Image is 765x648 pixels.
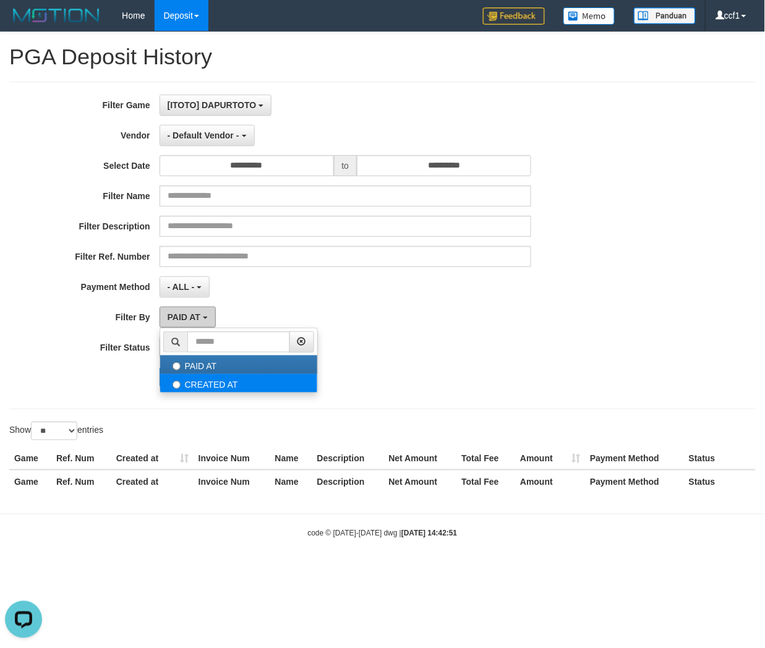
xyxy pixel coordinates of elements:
th: Status [684,470,756,493]
button: - Default Vendor - [160,125,255,146]
span: - Default Vendor - [168,130,239,140]
th: Invoice Num [194,447,270,470]
button: - ALL - [160,276,210,297]
label: PAID AT [160,356,317,374]
th: Game [9,470,51,493]
th: Ref. Num [51,470,111,493]
th: Description [312,447,384,470]
th: Net Amount [384,470,457,493]
span: [ITOTO] DAPURTOTO [168,100,257,110]
label: CREATED AT [160,374,317,393]
th: Name [270,447,312,470]
th: Description [312,470,384,493]
th: Payment Method [585,470,684,493]
th: Amount [515,447,585,470]
button: [ITOTO] DAPURTOTO [160,95,272,116]
strong: [DATE] 14:42:51 [401,529,457,538]
th: Net Amount [384,447,457,470]
th: Status [684,447,756,470]
img: Button%20Memo.svg [563,7,615,25]
img: panduan.png [634,7,696,24]
th: Created at [111,470,194,493]
label: Show entries [9,422,103,440]
input: PAID AT [173,362,181,370]
input: CREATED AT [173,381,181,389]
span: to [334,155,357,176]
th: Total Fee [456,447,515,470]
th: Amount [515,470,585,493]
img: Feedback.jpg [483,7,545,25]
th: Payment Method [585,447,684,470]
th: Total Fee [456,470,515,493]
img: MOTION_logo.png [9,6,103,25]
select: Showentries [31,422,77,440]
th: Invoice Num [194,470,270,493]
th: Name [270,470,312,493]
th: Game [9,447,51,470]
th: Ref. Num [51,447,111,470]
span: PAID AT [168,312,200,322]
button: PAID AT [160,307,216,328]
th: Created at [111,447,194,470]
button: Open LiveChat chat widget [5,5,42,42]
span: - ALL - [168,282,195,292]
h1: PGA Deposit History [9,45,756,69]
small: code © [DATE]-[DATE] dwg | [308,529,458,538]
